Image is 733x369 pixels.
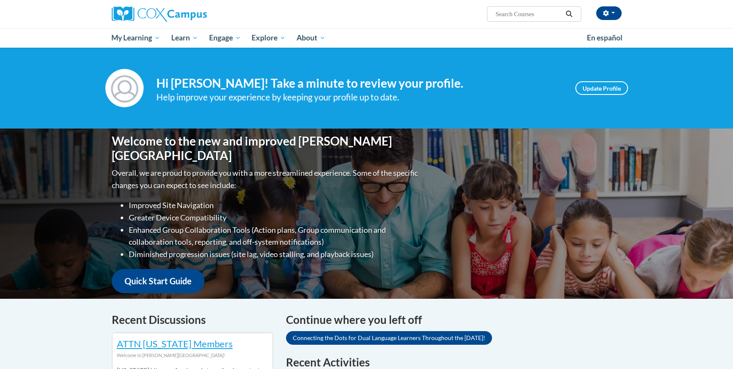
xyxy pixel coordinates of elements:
li: Greater Device Compatibility [129,212,420,224]
li: Improved Site Navigation [129,199,420,212]
span: My Learning [111,33,160,43]
span: Explore [252,33,286,43]
a: En español [581,29,628,47]
h4: Recent Discussions [112,312,273,328]
a: Engage [204,28,246,48]
button: Search [563,9,575,19]
li: Diminished progression issues (site lag, video stalling, and playback issues) [129,248,420,260]
img: Cox Campus [112,6,207,22]
span: Engage [209,33,241,43]
div: Welcome to [PERSON_NAME][GEOGRAPHIC_DATA]! [117,351,268,360]
a: Quick Start Guide [112,269,204,293]
button: Account Settings [596,6,622,20]
a: Explore [246,28,291,48]
div: Main menu [99,28,634,48]
a: Connecting the Dots for Dual Language Learners Throughout the [DATE]! [286,331,492,345]
span: About [297,33,325,43]
span: Learn [171,33,198,43]
h4: Continue where you left off [286,312,622,328]
h4: Hi [PERSON_NAME]! Take a minute to review your profile. [156,76,563,91]
a: ATTN [US_STATE] Members [117,338,233,349]
a: Update Profile [575,81,628,95]
a: About [291,28,331,48]
li: Enhanced Group Collaboration Tools (Action plans, Group communication and collaboration tools, re... [129,224,420,249]
a: Cox Campus [112,6,273,22]
input: Search Courses [495,9,563,19]
img: Profile Image [105,69,144,107]
span: En español [587,33,623,42]
h1: Welcome to the new and improved [PERSON_NAME][GEOGRAPHIC_DATA] [112,134,420,163]
a: My Learning [106,28,166,48]
a: Learn [166,28,204,48]
div: Help improve your experience by keeping your profile up to date. [156,90,563,104]
p: Overall, we are proud to provide you with a more streamlined experience. Some of the specific cha... [112,167,420,192]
